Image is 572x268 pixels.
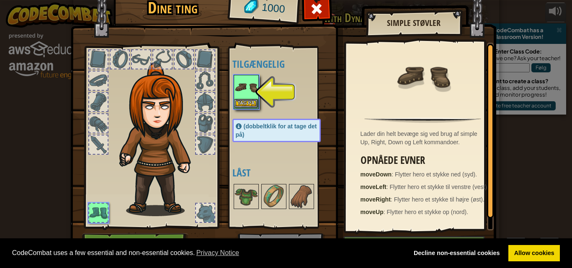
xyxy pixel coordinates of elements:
img: portrait.png [290,185,313,208]
span: : [391,196,394,203]
a: allow cookies [508,245,560,262]
strong: moveLeft [361,184,386,190]
span: CodeCombat uses a few essential and non-essential cookies. [12,247,402,259]
strong: moveDown [361,171,392,178]
img: portrait.png [234,76,258,99]
span: Flytter hero et stykke til venstre (vest). [390,184,489,190]
img: hair_f2.png [116,62,206,216]
div: Lader din helt bevæge sig ved brug af simple Up, Right, Down og Left kommandoer. [361,130,490,146]
strong: moveUp [361,209,384,215]
span: : [384,209,387,215]
a: deny cookies [408,245,505,262]
span: : [392,171,395,178]
span: Flytter hero et stykke ned (syd). [395,171,477,178]
h4: Låst [232,167,338,178]
button: Tag på [343,236,485,257]
img: portrait.png [262,185,286,208]
img: hr.png [364,117,481,123]
strong: moveRight [361,196,391,203]
span: Flytter hero et stykke op (nord). [387,209,469,215]
h3: Opnåede evner [361,155,490,166]
span: Flytter hero et stykke til højre (øst). [394,196,484,203]
img: portrait.png [396,49,450,103]
span: : [386,184,390,190]
h4: Tilgængelig [232,59,338,69]
button: Tag på [234,99,258,108]
img: portrait.png [234,185,258,208]
a: learn more about cookies [195,247,241,259]
h2: Simple støvler [374,18,453,28]
span: (dobbeltklik for at tage det på) [236,123,317,138]
button: Skift helt eller sprog [82,233,188,256]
